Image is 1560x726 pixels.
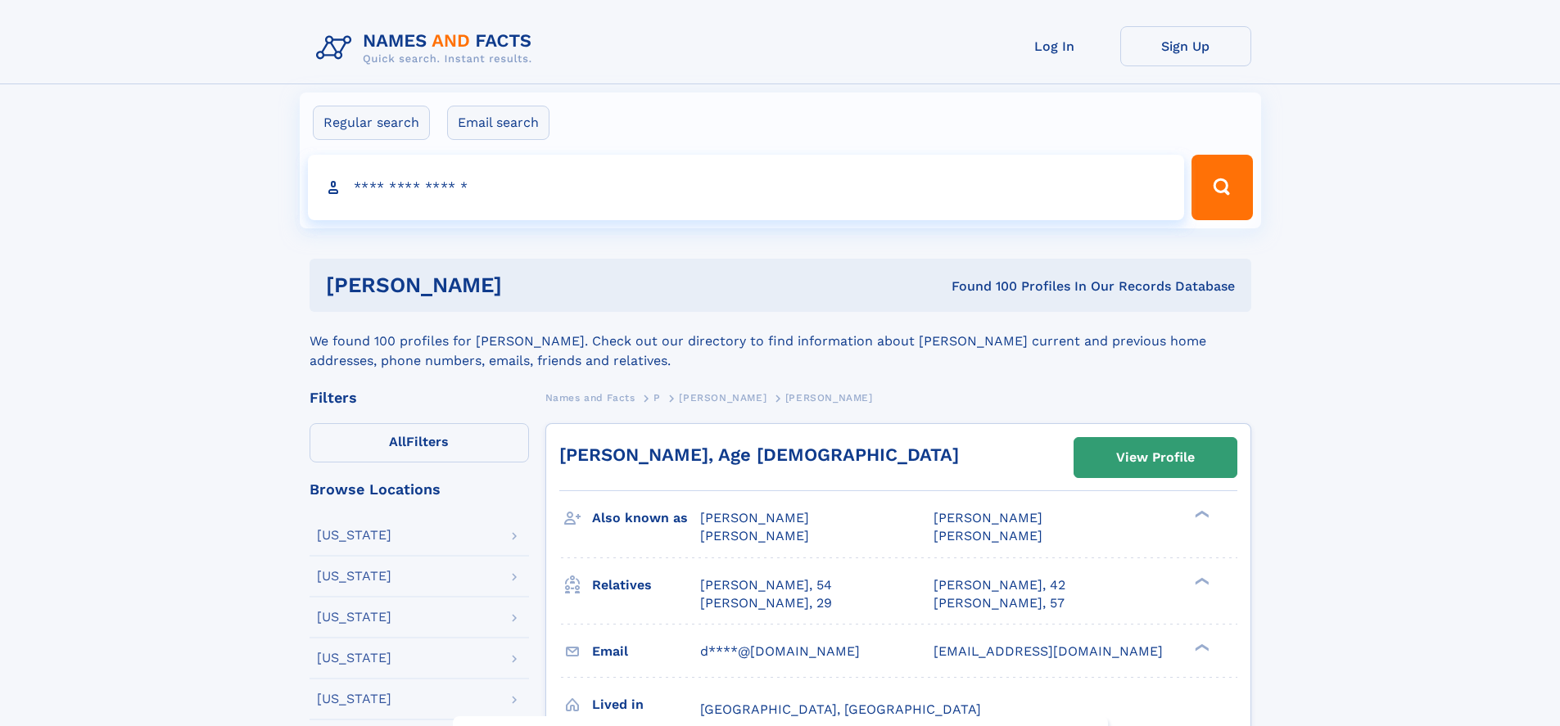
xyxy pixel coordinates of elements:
div: ❯ [1191,509,1210,520]
div: [US_STATE] [317,692,391,706]
span: [PERSON_NAME] [700,528,809,543]
div: [US_STATE] [317,652,391,665]
a: [PERSON_NAME], 57 [934,594,1065,612]
label: Filters [310,423,529,462]
label: Email search [447,106,549,140]
div: [US_STATE] [317,570,391,583]
div: ❯ [1191,642,1210,652]
span: [EMAIL_ADDRESS][DOMAIN_NAME] [934,643,1163,659]
h3: Lived in [592,691,700,719]
button: Search Button [1191,155,1252,220]
a: [PERSON_NAME], 29 [700,594,832,612]
a: [PERSON_NAME], 54 [700,576,832,594]
h3: Email [592,638,700,665]
div: We found 100 profiles for [PERSON_NAME]. Check out our directory to find information about [PERSO... [310,312,1251,371]
label: Regular search [313,106,430,140]
span: [PERSON_NAME] [700,510,809,525]
img: Logo Names and Facts [310,26,545,70]
div: [US_STATE] [317,611,391,624]
div: View Profile [1116,439,1195,476]
a: [PERSON_NAME], Age [DEMOGRAPHIC_DATA] [559,444,959,465]
a: Log In [989,26,1120,66]
span: [PERSON_NAME] [934,510,1042,525]
span: [PERSON_NAME] [934,528,1042,543]
span: P [653,392,661,404]
a: [PERSON_NAME] [679,387,766,408]
span: [PERSON_NAME] [785,392,873,404]
div: [US_STATE] [317,529,391,542]
a: P [653,387,661,408]
h3: Also known as [592,504,700,532]
h3: Relatives [592,571,700,599]
div: Filters [310,390,529,405]
span: [GEOGRAPHIC_DATA], [GEOGRAPHIC_DATA] [700,701,981,717]
input: search input [308,155,1185,220]
span: [PERSON_NAME] [679,392,766,404]
div: ❯ [1191,575,1210,586]
a: [PERSON_NAME], 42 [934,576,1065,594]
a: Names and Facts [545,387,635,408]
a: Sign Up [1120,26,1251,66]
a: View Profile [1074,438,1237,477]
h1: [PERSON_NAME] [326,275,727,295]
span: All [389,434,406,449]
div: Browse Locations [310,482,529,497]
div: Found 100 Profiles In Our Records Database [726,277,1235,295]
